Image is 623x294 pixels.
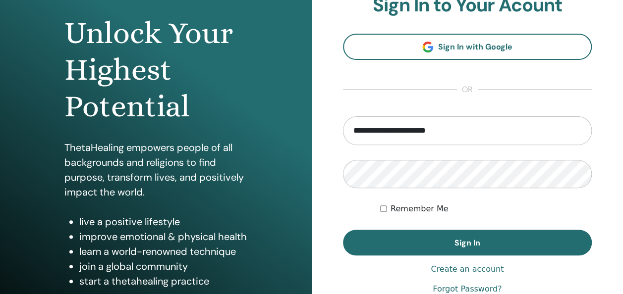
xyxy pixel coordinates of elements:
[343,34,592,60] a: Sign In with Google
[64,140,247,199] p: ThetaHealing empowers people of all backgrounds and religions to find purpose, transform lives, a...
[79,229,247,244] li: improve emotional & physical health
[454,238,480,248] span: Sign In
[391,203,449,215] label: Remember Me
[79,274,247,289] li: start a thetahealing practice
[457,84,478,96] span: or
[79,214,247,229] li: live a positive lifestyle
[79,244,247,259] li: learn a world-renowned technique
[343,230,592,255] button: Sign In
[431,263,504,275] a: Create an account
[79,259,247,274] li: join a global community
[64,15,247,125] h1: Unlock Your Highest Potential
[438,42,512,52] span: Sign In with Google
[380,203,592,215] div: Keep me authenticated indefinitely or until I manually logout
